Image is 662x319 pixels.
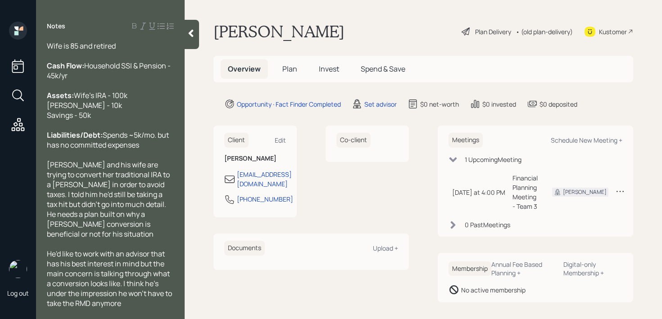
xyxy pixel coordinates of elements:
div: Digital-only Membership + [563,260,622,277]
div: Kustomer [599,27,627,36]
h6: Meetings [449,133,483,148]
div: Opportunity · Fact Finder Completed [237,99,341,109]
span: Liabilities/Debt: [47,130,103,140]
div: 0 Past Meeting s [465,220,510,229]
h1: [PERSON_NAME] [213,22,345,41]
div: [PERSON_NAME] [563,188,607,196]
span: He'd like to work with an advisor that has his best interest in mind but the main concern is talk... [47,249,173,308]
div: Annual Fee Based Planning + [491,260,556,277]
span: Wife's IRA - 100k [PERSON_NAME] - 10k Savings - 50k [47,90,127,120]
span: Plan [282,64,297,74]
span: Cash Flow: [47,61,84,71]
span: Overview [228,64,261,74]
h6: Client [224,133,249,148]
div: 1 Upcoming Meeting [465,155,521,164]
div: Upload + [373,244,398,252]
span: Household SSI & Pension - 45k/yr [47,61,172,81]
span: Spends ~5k/mo. but has no committed expenses [47,130,170,150]
div: [EMAIL_ADDRESS][DOMAIN_NAME] [237,170,292,189]
div: Log out [7,289,29,297]
label: Notes [47,22,65,31]
h6: Co-client [336,133,371,148]
h6: [PERSON_NAME] [224,155,286,162]
h6: Documents [224,241,265,256]
div: No active membership [461,285,526,295]
div: Edit [275,136,286,144]
div: $0 net-worth [420,99,459,109]
h6: Membership [449,261,491,276]
span: Spend & Save [361,64,405,74]
div: Set advisor [364,99,397,109]
div: [PHONE_NUMBER] [237,194,293,204]
div: $0 deposited [540,99,577,109]
img: retirable_logo.png [9,260,27,278]
div: [DATE] at 4:00 PM [452,188,505,197]
span: Invest [319,64,339,74]
div: • (old plan-delivery) [516,27,573,36]
div: $0 invested [482,99,516,109]
div: Schedule New Meeting + [551,136,622,144]
div: Plan Delivery [475,27,511,36]
span: Assets: [47,90,74,100]
div: Financial Planning Meeting - Team 3 [512,173,538,211]
span: [PERSON_NAME] and his wife are trying to convert her traditional IRA to a [PERSON_NAME] in order ... [47,160,171,239]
